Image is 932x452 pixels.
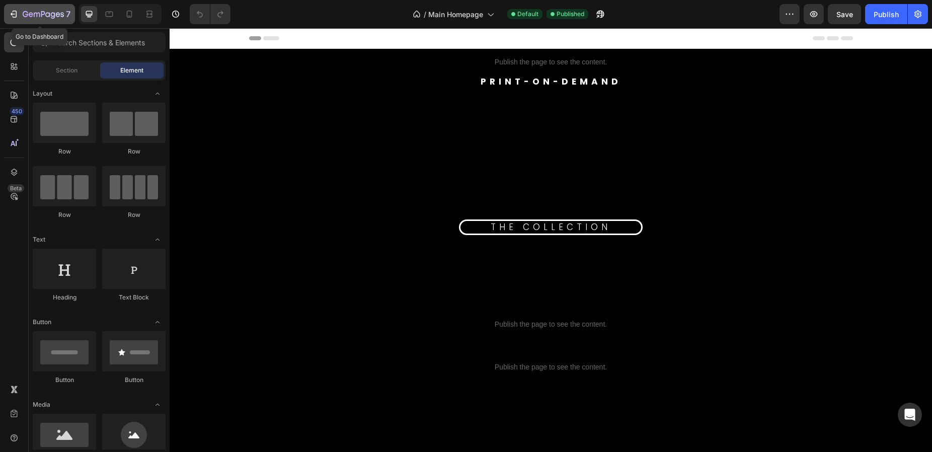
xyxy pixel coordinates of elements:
div: 450 [10,107,24,115]
span: Element [120,66,143,75]
span: Published [557,10,584,19]
div: Beta [8,184,24,192]
div: Publish [874,9,899,20]
div: Row [33,147,96,156]
div: Button [33,375,96,385]
span: Save [836,10,853,19]
div: Row [102,210,166,219]
div: Row [102,147,166,156]
div: Undo/Redo [190,4,230,24]
span: Text [33,235,45,244]
div: Button [102,375,166,385]
span: Toggle open [149,314,166,330]
span: Section [56,66,77,75]
div: Heading [33,293,96,302]
span: Main Homepage [428,9,483,20]
input: Search Sections & Elements [33,32,166,52]
span: Toggle open [149,397,166,413]
span: Default [517,10,538,19]
div: Text Block [102,293,166,302]
span: PRINT-ON-DEMAND [311,47,452,59]
span: THE COLLECTION [321,193,441,205]
span: / [424,9,426,20]
span: Media [33,400,50,409]
div: Open Intercom Messenger [898,403,922,427]
span: Toggle open [149,86,166,102]
iframe: Design area [170,28,932,452]
button: Save [828,4,861,24]
button: Publish [865,4,907,24]
div: Row [33,210,96,219]
a: THE COLLECTION [289,191,473,207]
span: Button [33,318,51,327]
span: Toggle open [149,232,166,248]
span: Layout [33,89,52,98]
button: 7 [4,4,75,24]
p: 7 [66,8,70,20]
